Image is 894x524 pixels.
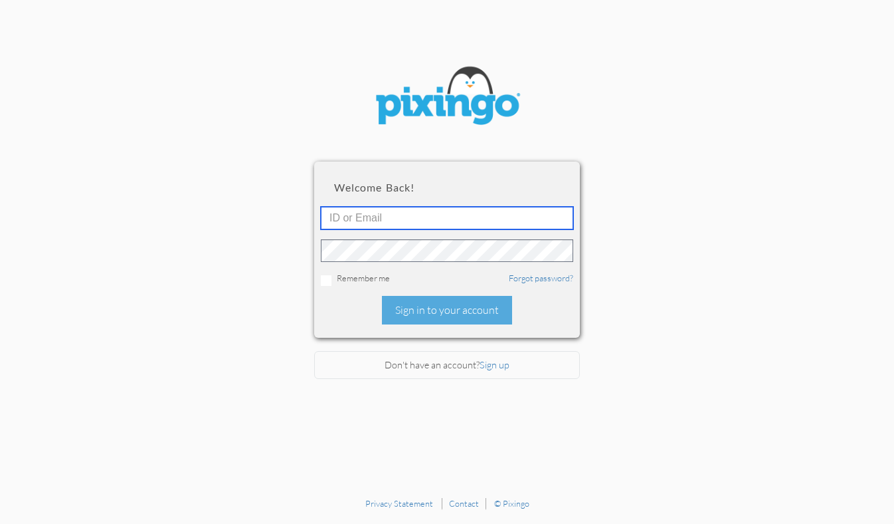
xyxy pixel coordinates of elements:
[367,60,527,135] img: pixingo logo
[509,273,573,283] a: Forgot password?
[321,207,573,229] input: ID or Email
[334,182,560,194] h2: Welcome back!
[449,498,479,509] a: Contact
[314,351,580,380] div: Don't have an account?
[480,359,509,370] a: Sign up
[494,498,529,509] a: © Pixingo
[382,296,512,325] div: Sign in to your account
[365,498,433,509] a: Privacy Statement
[321,272,573,286] div: Remember me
